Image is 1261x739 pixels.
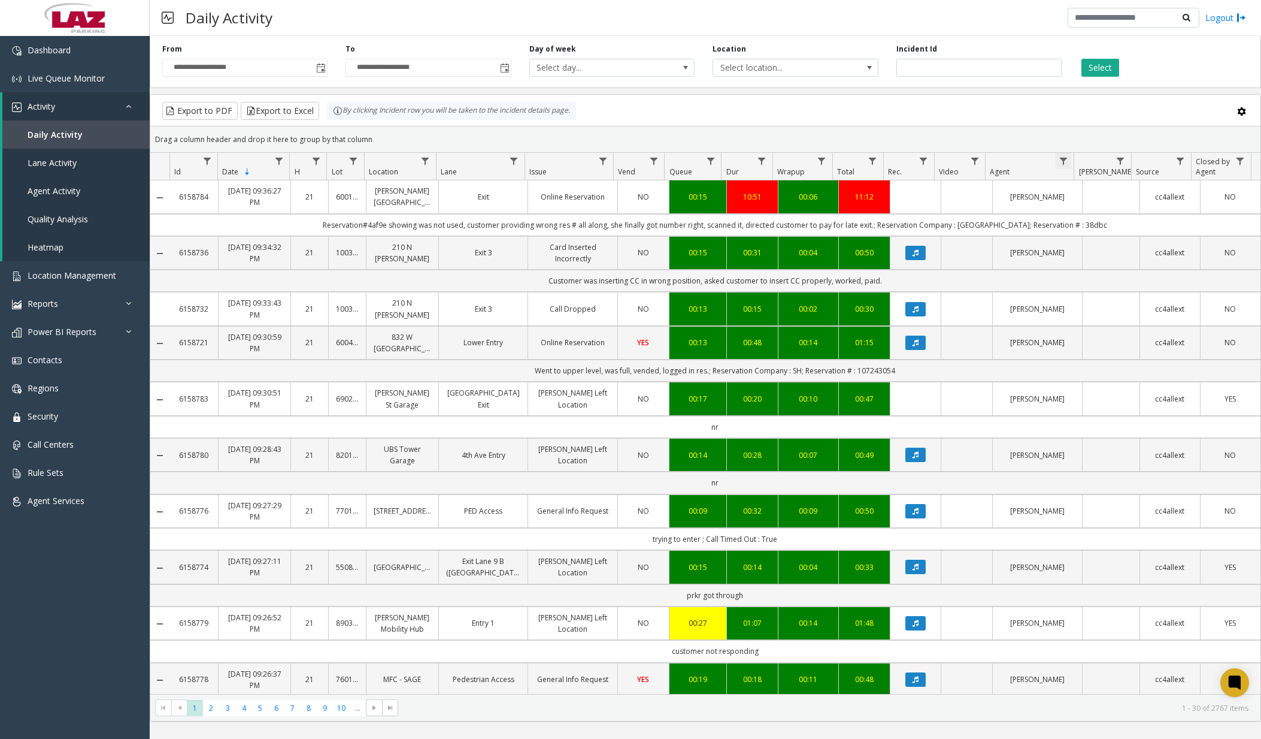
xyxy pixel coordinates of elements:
span: Agent Activity [28,185,80,197]
span: Location Management [28,270,116,281]
td: Reservation#4af9e showing was not used, customer providing wrong res # all along, she finally got... [169,214,1260,236]
a: 6158779 [177,617,211,629]
button: Select [1081,59,1119,77]
span: NO [638,618,649,628]
a: 21 [298,505,321,517]
div: 01:48 [846,617,883,629]
a: 00:28 [734,450,771,461]
a: Activity [2,92,150,120]
img: 'icon' [12,272,22,281]
span: Activity [28,101,55,112]
a: 21 [298,303,321,315]
a: 210 N [PERSON_NAME] [374,242,431,264]
a: YES [625,337,662,348]
span: Heatmap [28,242,63,253]
a: [PERSON_NAME] Left Location [535,612,610,635]
a: 6158732 [177,303,211,315]
td: nr [169,472,1260,494]
span: Page 1 [187,700,203,716]
div: 00:27 [677,617,719,629]
div: 00:49 [846,450,883,461]
span: Go to the last page [382,699,398,716]
a: [DATE] 09:27:29 PM [226,500,283,523]
a: YES [1208,617,1253,629]
span: NO [638,304,649,314]
a: 00:15 [677,562,719,573]
a: 6158778 [177,674,211,685]
a: 00:32 [734,505,771,517]
span: Select location... [713,59,845,76]
span: NO [1224,248,1236,258]
a: 01:07 [734,617,771,629]
span: Dashboard [28,44,71,56]
div: 00:48 [846,674,883,685]
a: Pedestrian Access [446,674,521,685]
div: 00:15 [677,191,719,203]
a: [PERSON_NAME] [1000,450,1075,461]
a: 00:04 [786,247,831,258]
a: [GEOGRAPHIC_DATA] [374,562,431,573]
a: 00:30 [846,303,883,315]
a: [PERSON_NAME] St Garage [374,387,431,410]
a: 600440 [336,337,359,348]
a: 00:04 [786,562,831,573]
a: 890302 [336,617,359,629]
a: 00:47 [846,393,883,405]
a: Daily Activity [2,120,150,149]
a: Heatmap [2,233,150,261]
span: YES [1224,394,1236,404]
a: 00:14 [677,450,719,461]
a: Vend Filter Menu [645,153,662,169]
a: Collapse Details [150,451,169,460]
a: 6158721 [177,337,211,348]
a: Quality Analysis [2,205,150,233]
a: [PERSON_NAME] [1000,674,1075,685]
img: 'icon' [12,102,22,112]
a: 00:50 [846,505,883,517]
a: UBS Tower Garage [374,444,431,466]
a: [PERSON_NAME][GEOGRAPHIC_DATA] [374,185,431,208]
a: 00:48 [734,337,771,348]
span: Contacts [28,354,62,366]
a: NO [625,393,662,405]
a: Lower Entry [446,337,521,348]
div: 00:18 [734,674,771,685]
a: 00:33 [846,562,883,573]
div: 00:13 [677,303,719,315]
a: [PERSON_NAME] [1000,247,1075,258]
div: 00:11 [786,674,831,685]
span: NO [638,450,649,460]
a: YES [625,674,662,685]
div: 00:17 [677,393,719,405]
a: Lot Filter Menu [345,153,361,169]
a: Agent Activity [2,177,150,205]
a: 210 N [PERSON_NAME] [374,297,431,320]
img: infoIcon.svg [333,106,342,116]
a: NO [1208,337,1253,348]
a: cc4allext [1147,393,1193,405]
a: [PERSON_NAME] [1000,337,1075,348]
img: 'icon' [12,469,22,478]
a: 00:20 [734,393,771,405]
a: Lane Filter Menu [506,153,522,169]
div: 00:19 [677,674,719,685]
a: 00:14 [786,337,831,348]
a: Collapse Details [150,675,169,685]
a: 550833 [336,562,359,573]
span: NO [1224,337,1236,348]
span: YES [637,337,649,348]
span: NO [1224,450,1236,460]
a: 21 [298,393,321,405]
div: 00:07 [786,450,831,461]
a: 832 W [GEOGRAPHIC_DATA] [374,331,431,354]
a: NO [1208,303,1253,315]
div: 00:02 [786,303,831,315]
a: cc4allext [1147,617,1193,629]
span: Reports [28,298,58,309]
a: Logout [1205,11,1246,24]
